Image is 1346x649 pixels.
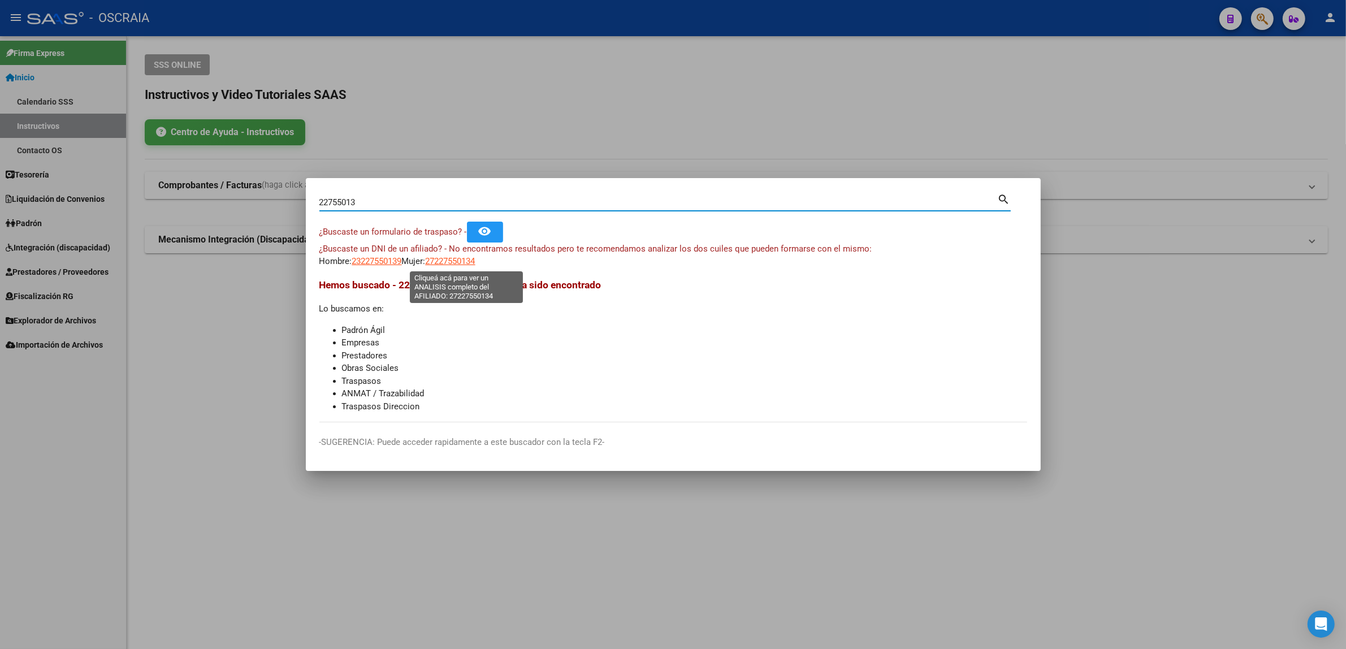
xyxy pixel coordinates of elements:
[342,336,1027,349] li: Empresas
[352,256,402,266] span: 23227550139
[342,375,1027,388] li: Traspasos
[426,256,475,266] span: 27227550134
[342,349,1027,362] li: Prestadores
[478,224,492,238] mat-icon: remove_red_eye
[319,436,1027,449] p: -SUGERENCIA: Puede acceder rapidamente a este buscador con la tecla F2-
[319,243,1027,268] div: Hombre: Mujer:
[319,244,872,254] span: ¿Buscaste un DNI de un afiliado? - No encontramos resultados pero te recomendamos analizar los do...
[998,192,1011,205] mat-icon: search
[342,400,1027,413] li: Traspasos Direccion
[342,387,1027,400] li: ANMAT / Trazabilidad
[342,324,1027,337] li: Padrón Ágil
[319,278,1027,413] div: Lo buscamos en:
[319,227,467,237] span: ¿Buscaste un formulario de traspaso? -
[342,362,1027,375] li: Obras Sociales
[1308,611,1335,638] div: Open Intercom Messenger
[319,279,601,291] span: Hemos buscado - 22755013 - y el mismo no ha sido encontrado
